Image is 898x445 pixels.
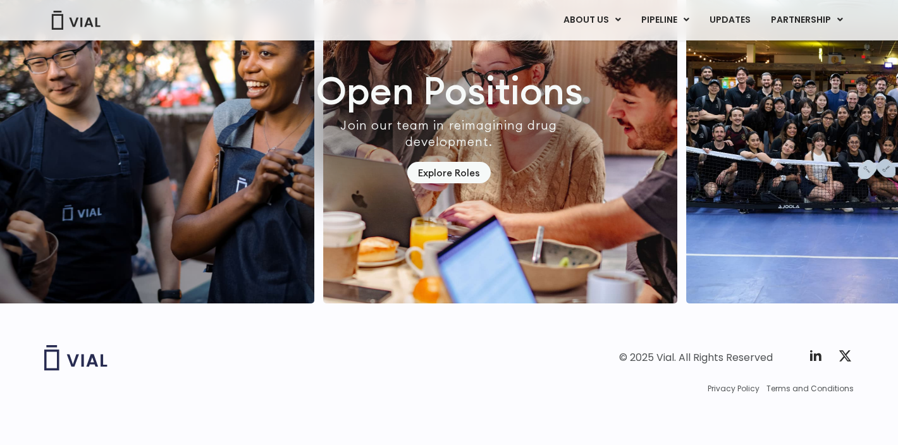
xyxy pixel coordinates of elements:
[51,11,101,30] img: Vial Logo
[761,9,853,31] a: PARTNERSHIPMenu Toggle
[619,351,773,365] div: © 2025 Vial. All Rights Reserved
[766,383,854,394] a: Terms and Conditions
[407,162,491,184] a: Explore Roles
[699,9,760,31] a: UPDATES
[708,383,760,394] a: Privacy Policy
[631,9,699,31] a: PIPELINEMenu Toggle
[553,9,630,31] a: ABOUT USMenu Toggle
[44,345,108,370] img: Vial logo wih "Vial" spelled out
